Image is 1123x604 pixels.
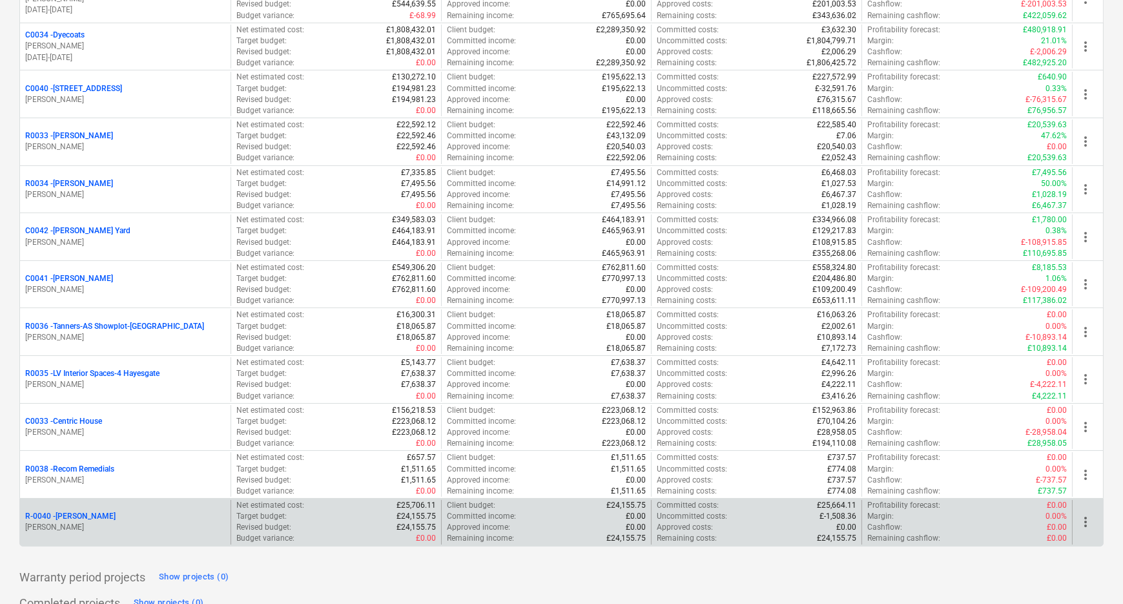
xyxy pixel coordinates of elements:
[602,273,646,284] p: £770,997.13
[867,262,940,273] p: Profitability forecast :
[236,105,294,116] p: Budget variance :
[1023,295,1067,306] p: £117,386.02
[25,225,130,236] p: C0042 - [PERSON_NAME] Yard
[867,141,902,152] p: Cashflow :
[611,189,646,200] p: £7,495.56
[447,237,510,248] p: Approved income :
[236,225,287,236] p: Target budget :
[867,332,902,343] p: Cashflow :
[416,105,436,116] p: £0.00
[25,321,204,332] p: R0036 - Tanners-AS Showplot-[GEOGRAPHIC_DATA]
[236,120,304,130] p: Net estimated cost :
[392,83,436,94] p: £194,981.23
[1038,72,1067,83] p: £640.90
[236,332,291,343] p: Revised budget :
[236,83,287,94] p: Target budget :
[657,83,727,94] p: Uncommitted costs :
[602,72,646,83] p: £195,622.13
[447,25,495,36] p: Client budget :
[25,321,225,343] div: R0036 -Tanners-AS Showplot-[GEOGRAPHIC_DATA][PERSON_NAME]
[1023,57,1067,68] p: £482,925.20
[159,570,229,585] div: Show projects (0)
[606,120,646,130] p: £22,592.46
[867,295,940,306] p: Remaining cashflow :
[25,83,122,94] p: C0040 - [STREET_ADDRESS]
[657,178,727,189] p: Uncommitted costs :
[657,105,717,116] p: Remaining costs :
[397,120,436,130] p: £22,592.12
[657,57,717,68] p: Remaining costs :
[236,178,287,189] p: Target budget :
[386,47,436,57] p: £1,808,432.01
[1032,200,1067,211] p: £6,467.37
[1078,467,1093,483] span: more_vert
[1030,47,1067,57] p: £-2,006.29
[657,130,727,141] p: Uncommitted costs :
[817,94,856,105] p: £76,315.67
[821,321,856,332] p: £2,002.61
[25,83,225,105] div: C0040 -[STREET_ADDRESS][PERSON_NAME]
[236,321,287,332] p: Target budget :
[821,200,856,211] p: £1,028.19
[867,225,894,236] p: Margin :
[611,357,646,368] p: £7,638.37
[1078,371,1093,387] span: more_vert
[25,464,114,475] p: R0038 - Recom Remedials
[867,237,902,248] p: Cashflow :
[25,141,225,152] p: [PERSON_NAME]
[596,25,646,36] p: £2,289,350.92
[25,178,113,189] p: R0034 - [PERSON_NAME]
[657,167,719,178] p: Committed costs :
[821,25,856,36] p: £3,632.30
[657,25,719,36] p: Committed costs :
[1023,10,1067,21] p: £422,059.62
[657,94,713,105] p: Approved costs :
[1078,39,1093,54] span: more_vert
[821,152,856,163] p: £2,052.43
[657,10,717,21] p: Remaining costs :
[626,36,646,47] p: £0.00
[657,200,717,211] p: Remaining costs :
[397,332,436,343] p: £18,065.87
[817,141,856,152] p: £20,540.03
[1032,262,1067,273] p: £8,185.53
[836,130,856,141] p: £7.06
[1027,120,1067,130] p: £20,539.63
[606,141,646,152] p: £20,540.03
[1023,25,1067,36] p: £480,918.91
[236,25,304,36] p: Net estimated cost :
[817,332,856,343] p: £10,893.14
[812,105,856,116] p: £118,665.56
[236,141,291,152] p: Revised budget :
[156,567,232,588] button: Show projects (0)
[25,5,225,16] p: [DATE] - [DATE]
[236,214,304,225] p: Net estimated cost :
[25,178,225,200] div: R0034 -[PERSON_NAME][PERSON_NAME]
[236,368,287,379] p: Target budget :
[611,200,646,211] p: £7,495.56
[1032,189,1067,200] p: £1,028.19
[657,284,713,295] p: Approved costs :
[416,200,436,211] p: £0.00
[386,25,436,36] p: £1,808,432.01
[1027,152,1067,163] p: £20,539.63
[657,36,727,47] p: Uncommitted costs :
[447,178,516,189] p: Committed income :
[657,262,719,273] p: Committed costs :
[25,427,225,438] p: [PERSON_NAME]
[657,120,719,130] p: Committed costs :
[236,200,294,211] p: Budget variance :
[236,167,304,178] p: Net estimated cost :
[236,273,287,284] p: Target budget :
[626,284,646,295] p: £0.00
[25,52,225,63] p: [DATE] - [DATE]
[236,309,304,320] p: Net estimated cost :
[236,72,304,83] p: Net estimated cost :
[409,10,436,21] p: £-68.99
[447,83,516,94] p: Committed income :
[867,72,940,83] p: Profitability forecast :
[447,200,514,211] p: Remaining income :
[626,332,646,343] p: £0.00
[867,284,902,295] p: Cashflow :
[867,178,894,189] p: Margin :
